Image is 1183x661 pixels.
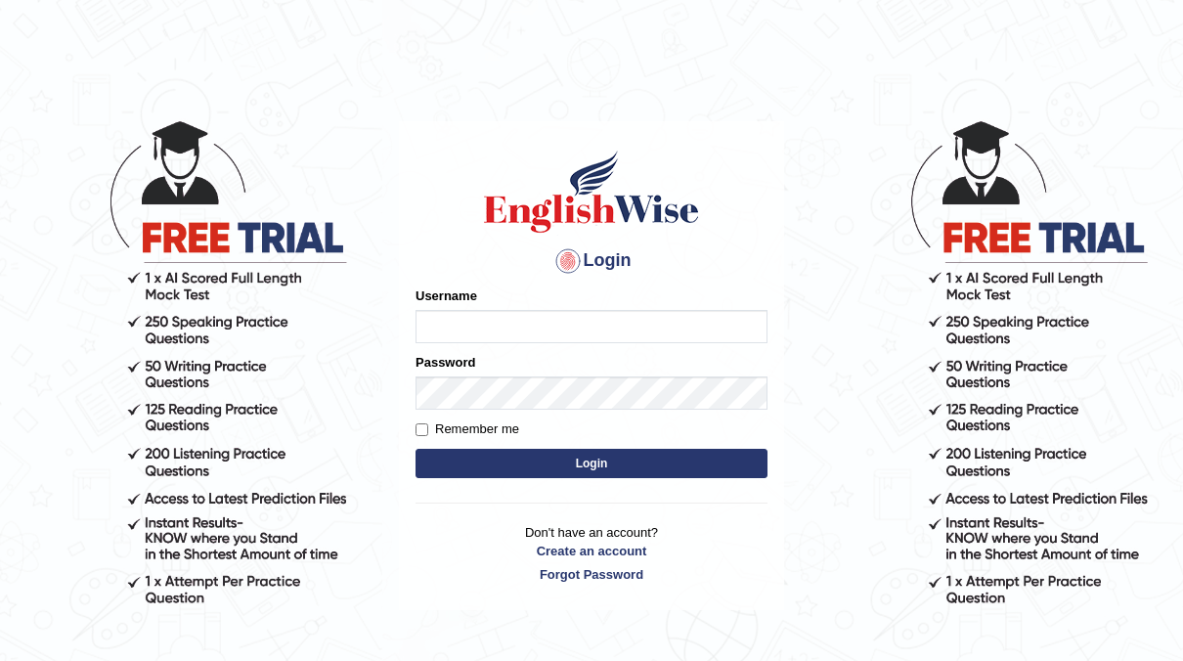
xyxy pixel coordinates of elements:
[416,449,767,478] button: Login
[416,542,767,560] a: Create an account
[416,523,767,584] p: Don't have an account?
[416,423,428,436] input: Remember me
[416,419,519,439] label: Remember me
[416,565,767,584] a: Forgot Password
[416,245,767,277] h4: Login
[416,353,475,372] label: Password
[480,148,703,236] img: Logo of English Wise sign in for intelligent practice with AI
[416,286,477,305] label: Username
